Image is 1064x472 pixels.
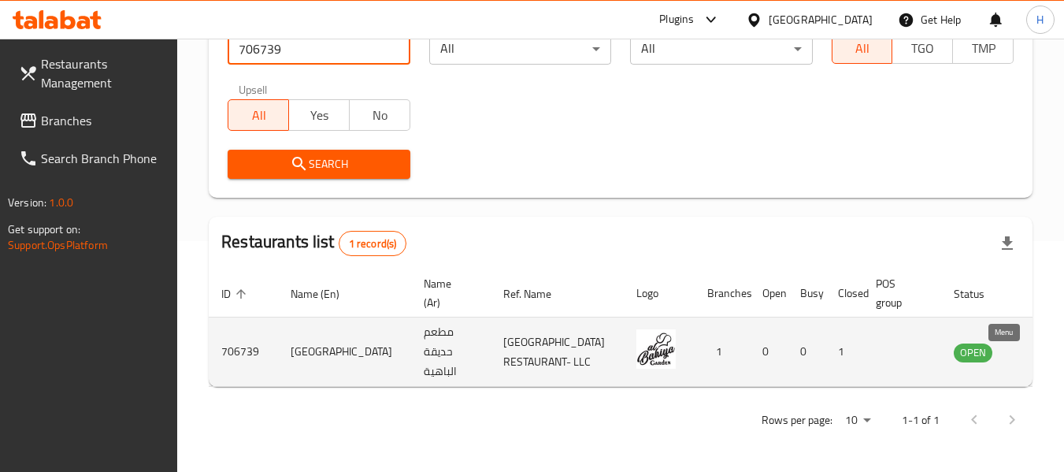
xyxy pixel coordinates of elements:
button: No [349,99,410,131]
span: TGO [899,37,947,60]
a: Search Branch Phone [6,139,178,177]
button: TGO [892,32,953,64]
span: Version: [8,192,46,213]
div: Rows per page: [839,409,877,433]
div: Total records count [339,231,407,256]
span: OPEN [954,344,992,362]
span: POS group [876,274,922,312]
button: All [228,99,289,131]
td: [GEOGRAPHIC_DATA] RESTAURANT- LLC [491,318,624,387]
th: Open [750,269,788,318]
a: Restaurants Management [6,45,178,102]
button: TMP [952,32,1014,64]
span: No [356,104,404,127]
div: Plugins [659,10,694,29]
th: Busy [788,269,825,318]
p: Rows per page: [762,411,832,430]
div: All [630,33,812,65]
th: Logo [624,269,695,318]
td: 0 [750,318,788,387]
div: All [429,33,611,65]
td: 706739 [209,318,278,387]
span: Get support on: [8,219,80,240]
span: Search Branch Phone [41,149,165,168]
span: H [1036,11,1044,28]
input: Search for restaurant name or ID.. [228,33,410,65]
a: Branches [6,102,178,139]
span: All [235,104,283,127]
td: 1 [825,318,863,387]
span: Status [954,284,1005,303]
span: Name (En) [291,284,360,303]
th: Closed [825,269,863,318]
td: 1 [695,318,750,387]
p: 1-1 of 1 [902,411,940,430]
a: Support.OpsPlatform [8,235,108,255]
span: Restaurants Management [41,54,165,92]
span: ID [221,284,251,303]
span: Branches [41,111,165,130]
img: ALBAHIYA GARDEN RESTAURANT [636,329,676,369]
span: Search [240,154,397,174]
div: [GEOGRAPHIC_DATA] [769,11,873,28]
td: مطعم حديقة الباهية [411,318,491,387]
div: Export file [988,225,1026,262]
span: 1.0.0 [49,192,73,213]
button: Search [228,150,410,179]
h2: Restaurants list [221,230,406,256]
span: All [839,37,887,60]
span: TMP [959,37,1007,60]
label: Upsell [239,84,268,95]
span: Name (Ar) [424,274,472,312]
button: Yes [288,99,350,131]
span: Ref. Name [503,284,572,303]
td: 0 [788,318,825,387]
span: 1 record(s) [339,236,406,251]
span: Yes [295,104,343,127]
button: All [832,32,893,64]
td: [GEOGRAPHIC_DATA] [278,318,411,387]
th: Branches [695,269,750,318]
div: OPEN [954,344,992,362]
